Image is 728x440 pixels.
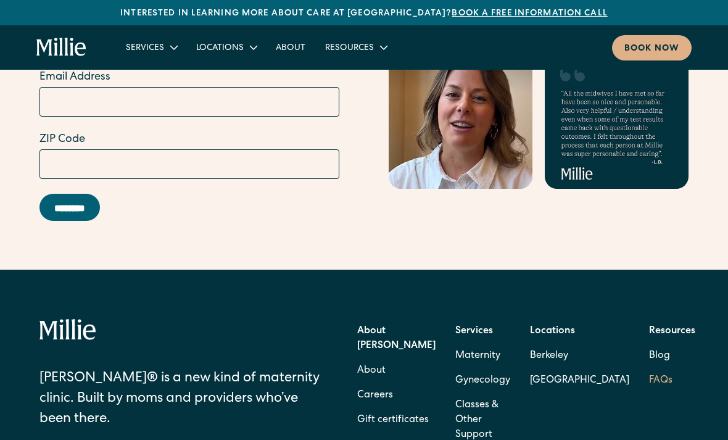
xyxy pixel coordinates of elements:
a: Book now [612,35,692,60]
a: Berkeley [530,344,629,368]
a: Gynecology [455,368,510,393]
div: Locations [186,37,266,57]
strong: Locations [530,326,575,336]
a: Blog [649,344,670,368]
strong: About [PERSON_NAME] [357,326,436,351]
div: Resources [315,37,396,57]
a: Careers [357,383,393,408]
div: Book now [624,43,679,56]
label: ZIP Code [39,131,339,148]
div: Services [116,37,186,57]
a: Book a free information call [452,9,607,18]
div: Services [126,42,164,55]
a: About [266,37,315,57]
a: Maternity [455,344,500,368]
div: [PERSON_NAME]® is a new kind of maternity clinic. Built by moms and providers who’ve been there. [39,369,328,430]
label: Email Address [39,69,339,86]
a: Gift certificates [357,408,429,433]
a: About [357,359,386,383]
strong: Resources [649,326,695,336]
a: [GEOGRAPHIC_DATA] [530,368,629,393]
strong: Services [455,326,493,336]
div: Locations [196,42,244,55]
a: home [36,38,86,57]
div: Resources [325,42,374,55]
a: FAQs [649,368,672,393]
